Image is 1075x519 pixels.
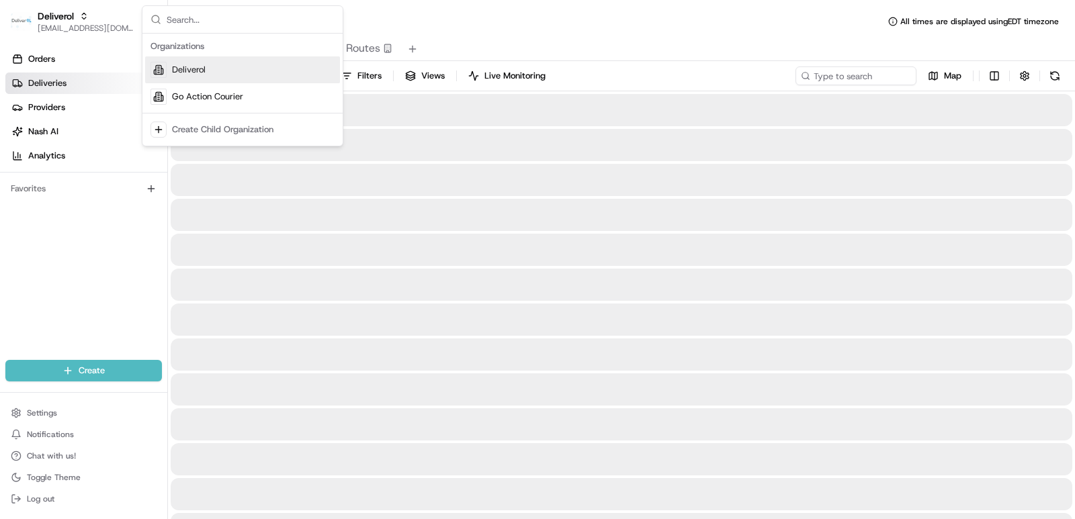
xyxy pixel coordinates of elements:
[795,66,916,85] input: Type to search
[79,365,105,377] span: Create
[28,126,58,138] span: Nash AI
[172,64,206,76] span: Deliverol
[172,124,273,136] div: Create Child Organization
[5,425,162,444] button: Notifications
[5,468,162,487] button: Toggle Theme
[35,87,222,101] input: Clear
[27,472,81,483] span: Toggle Theme
[335,66,388,85] button: Filters
[944,70,961,82] span: Map
[5,360,162,381] button: Create
[5,145,167,167] a: Analytics
[13,13,40,40] img: Nash
[346,40,380,56] span: Routes
[5,178,162,199] div: Favorites
[134,228,163,238] span: Pylon
[27,429,74,440] span: Notifications
[46,128,220,142] div: Start new chat
[27,451,76,461] span: Chat with us!
[172,91,243,103] span: Go Action Courier
[13,196,24,207] div: 📗
[5,97,167,118] a: Providers
[5,48,167,70] a: Orders
[484,70,546,82] span: Live Monitoring
[38,23,134,34] button: [EMAIL_ADDRESS][DOMAIN_NAME]
[27,408,57,418] span: Settings
[27,493,54,504] span: Log out
[28,150,65,162] span: Analytics
[46,142,170,152] div: We're available if you need us!
[27,195,103,208] span: Knowledge Base
[13,54,245,75] p: Welcome 👋
[357,70,382,82] span: Filters
[28,77,67,89] span: Deliveries
[922,66,967,85] button: Map
[167,6,335,33] input: Search...
[8,189,108,214] a: 📗Knowledge Base
[38,9,74,23] button: Deliverol
[1045,66,1064,85] button: Refresh
[28,53,55,65] span: Orders
[5,73,167,94] a: Deliveries
[5,5,139,38] button: DeliverolDeliverol[EMAIL_ADDRESS][DOMAIN_NAME]
[399,66,451,85] button: Views
[5,446,162,465] button: Chat with us!
[5,489,162,508] button: Log out
[900,16,1059,27] span: All times are displayed using EDT timezone
[462,66,552,85] button: Live Monitoring
[28,101,65,113] span: Providers
[145,36,340,56] div: Organizations
[13,128,38,152] img: 1736555255976-a54dd68f-1ca7-489b-9aae-adbdc363a1c4
[114,196,124,207] div: 💻
[11,12,32,31] img: Deliverol
[421,70,445,82] span: Views
[127,195,216,208] span: API Documentation
[95,227,163,238] a: Powered byPylon
[5,404,162,422] button: Settings
[5,121,167,142] a: Nash AI
[142,34,343,146] div: Suggestions
[228,132,245,148] button: Start new chat
[108,189,221,214] a: 💻API Documentation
